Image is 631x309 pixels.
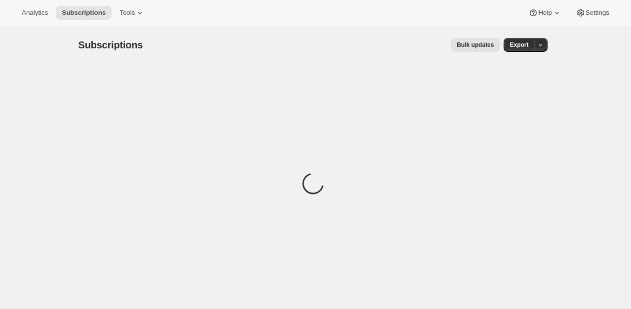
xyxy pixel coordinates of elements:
[538,9,552,17] span: Help
[510,41,528,49] span: Export
[504,38,534,52] button: Export
[570,6,615,20] button: Settings
[16,6,54,20] button: Analytics
[119,9,135,17] span: Tools
[114,6,151,20] button: Tools
[56,6,112,20] button: Subscriptions
[457,41,494,49] span: Bulk updates
[62,9,106,17] span: Subscriptions
[522,6,567,20] button: Help
[451,38,500,52] button: Bulk updates
[79,39,143,50] span: Subscriptions
[586,9,609,17] span: Settings
[22,9,48,17] span: Analytics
